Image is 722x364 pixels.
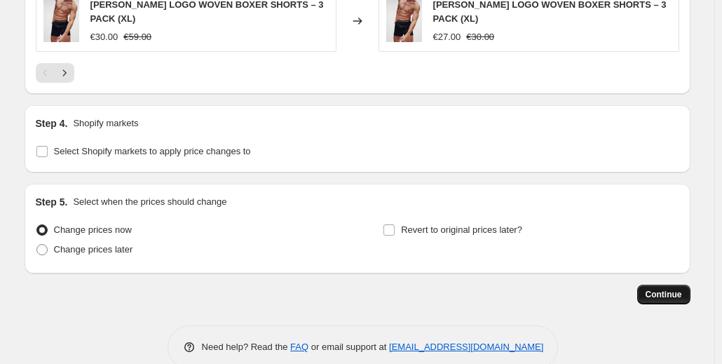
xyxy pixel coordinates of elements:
h2: Step 5. [36,195,68,209]
strike: €30.00 [466,30,494,44]
p: Shopify markets [73,116,138,130]
div: €30.00 [90,30,118,44]
span: Continue [646,289,682,300]
h2: Step 4. [36,116,68,130]
nav: Pagination [36,63,74,83]
button: Continue [637,285,690,304]
span: Need help? Read the [202,342,291,352]
a: FAQ [290,342,308,352]
p: Select when the prices should change [73,195,226,209]
span: Select Shopify markets to apply price changes to [54,146,251,156]
a: [EMAIL_ADDRESS][DOMAIN_NAME] [389,342,543,352]
span: Revert to original prices later? [401,224,522,235]
span: Change prices later [54,244,133,255]
span: Change prices now [54,224,132,235]
span: or email support at [308,342,389,352]
div: €27.00 [433,30,461,44]
strike: €59.00 [123,30,151,44]
button: Next [55,63,74,83]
